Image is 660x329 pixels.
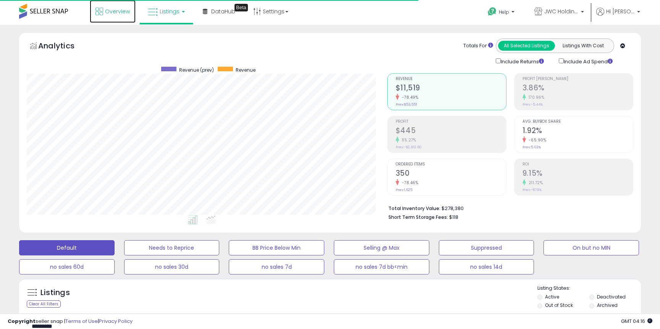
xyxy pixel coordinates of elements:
div: Totals For [463,42,493,50]
small: Prev: 1,625 [396,188,412,192]
small: Prev: $53,551 [396,102,417,107]
h2: 350 [396,169,506,179]
button: no sales 30d [124,259,220,274]
small: Prev: -8.19% [522,188,542,192]
i: Get Help [487,7,497,16]
h2: 9.15% [522,169,633,179]
button: no sales 7d [229,259,324,274]
button: Default [19,240,115,255]
label: Archived [597,302,618,308]
span: Avg. Buybox Share [522,120,633,124]
span: DataHub [211,8,235,15]
small: -78.49% [399,95,419,100]
label: Out of Stock [545,302,573,308]
small: 211.72% [526,180,543,186]
a: Help [482,1,522,25]
button: Selling @ Max [334,240,429,255]
span: Help [499,9,509,15]
button: no sales 60d [19,259,115,274]
span: Profit [396,120,506,124]
b: Short Term Storage Fees: [388,214,448,220]
small: -65.90% [526,137,547,143]
small: Prev: -5.44% [522,102,543,107]
a: Hi [PERSON_NAME] [596,8,640,25]
div: Include Returns [490,57,553,66]
label: Deactivated [597,294,626,300]
div: Include Ad Spend [553,57,625,66]
h2: $11,519 [396,83,506,94]
h2: 3.86% [522,83,633,94]
small: 170.96% [526,95,545,100]
h2: $445 [396,126,506,136]
div: Tooltip anchor [235,4,248,11]
span: Revenue [396,77,506,81]
button: All Selected Listings [498,41,555,51]
div: Clear All Filters [27,300,61,308]
small: Prev: 5.63% [522,145,541,149]
button: On but no MIN [544,240,639,255]
small: Prev: -$2,912.60 [396,145,422,149]
button: no sales 14d [439,259,534,274]
span: $118 [449,213,458,221]
span: JWC Holdings [544,8,579,15]
button: Needs to Reprice [124,240,220,255]
span: Overview [105,8,130,15]
h2: 1.92% [522,126,633,136]
small: 115.27% [399,137,416,143]
p: Listing States: [537,285,641,292]
button: no sales 7d bb<min [334,259,429,274]
h5: Analytics [38,40,89,53]
strong: Copyright [8,318,36,325]
button: Suppressed [439,240,534,255]
span: Revenue (prev) [179,67,214,73]
a: Privacy Policy [99,318,133,325]
h5: Listings [40,287,70,298]
span: 2025-09-18 04:16 GMT [621,318,652,325]
span: Listings [160,8,180,15]
a: Terms of Use [65,318,98,325]
div: seller snap | | [8,318,133,325]
span: Profit [PERSON_NAME] [522,77,633,81]
button: BB Price Below Min [229,240,324,255]
span: Revenue [236,67,256,73]
label: Active [545,294,559,300]
b: Total Inventory Value: [388,205,440,212]
span: ROI [522,162,633,167]
li: $278,380 [388,203,628,212]
small: -78.46% [399,180,419,186]
span: Ordered Items [396,162,506,167]
span: Hi [PERSON_NAME] [606,8,635,15]
button: Listings With Cost [555,41,611,51]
